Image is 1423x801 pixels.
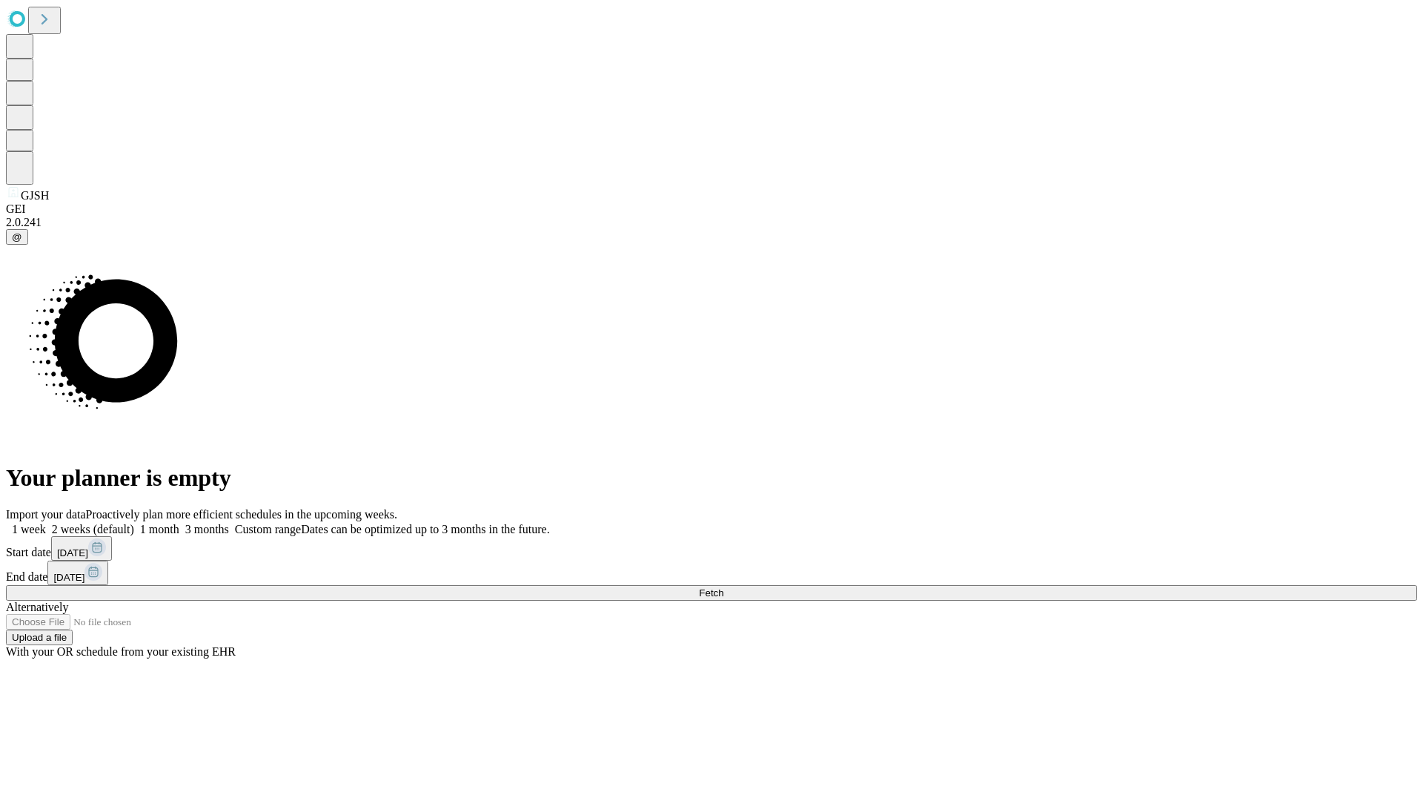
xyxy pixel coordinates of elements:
span: Import your data [6,508,86,521]
span: 2 weeks (default) [52,523,134,535]
span: GJSH [21,189,49,202]
span: 3 months [185,523,229,535]
span: Alternatively [6,601,68,613]
div: GEI [6,202,1417,216]
button: Upload a file [6,630,73,645]
button: [DATE] [51,536,112,561]
div: Start date [6,536,1417,561]
span: [DATE] [53,572,84,583]
span: 1 month [140,523,179,535]
span: Dates can be optimized up to 3 months in the future. [301,523,549,535]
div: End date [6,561,1417,585]
span: 1 week [12,523,46,535]
button: Fetch [6,585,1417,601]
span: Fetch [699,587,723,599]
h1: Your planner is empty [6,464,1417,492]
button: [DATE] [47,561,108,585]
span: [DATE] [57,547,88,558]
span: With your OR schedule from your existing EHR [6,645,236,658]
div: 2.0.241 [6,216,1417,229]
span: Proactively plan more efficient schedules in the upcoming weeks. [86,508,397,521]
span: @ [12,231,22,243]
span: Custom range [235,523,301,535]
button: @ [6,229,28,245]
